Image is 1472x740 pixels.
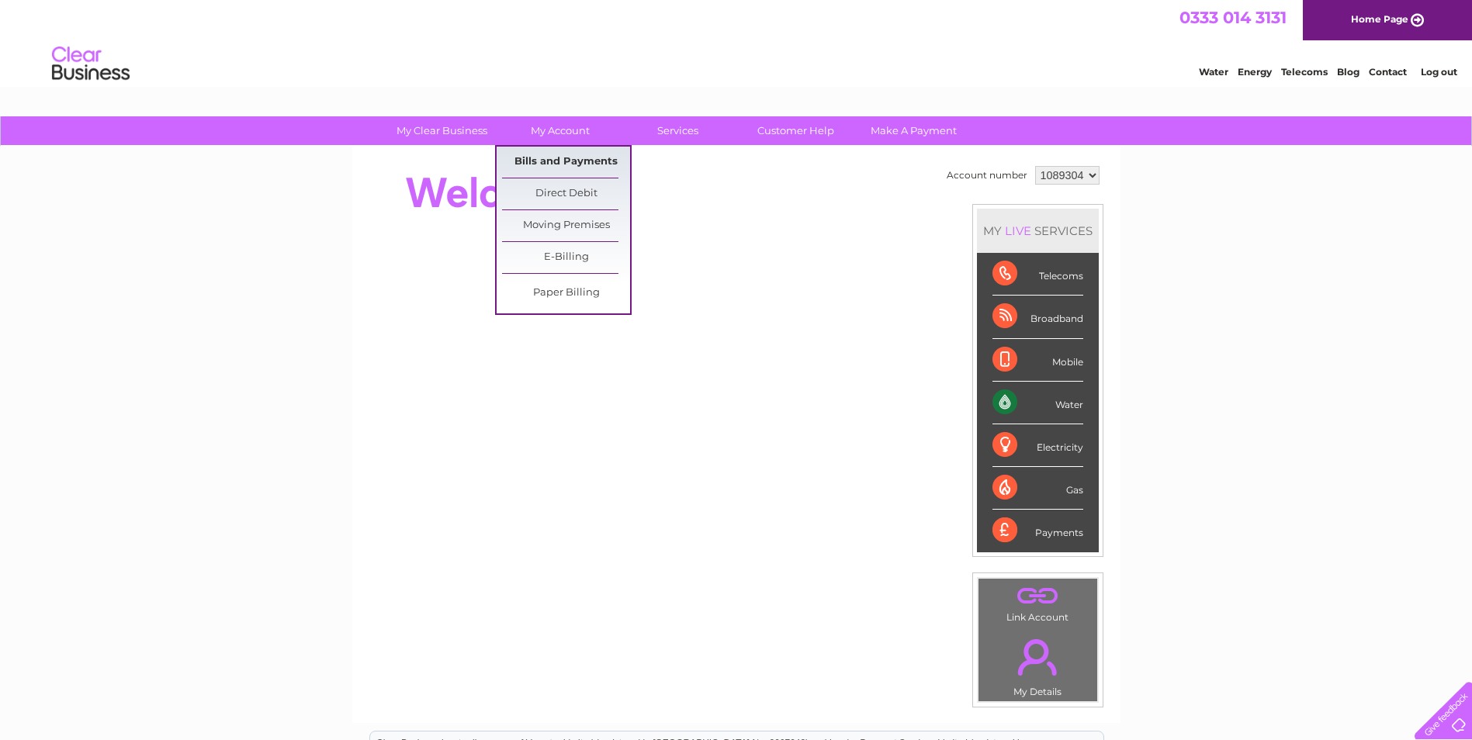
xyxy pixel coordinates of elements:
[502,147,630,178] a: Bills and Payments
[1179,8,1287,27] a: 0333 014 3131
[850,116,978,145] a: Make A Payment
[378,116,506,145] a: My Clear Business
[982,630,1093,684] a: .
[502,178,630,209] a: Direct Debit
[502,278,630,309] a: Paper Billing
[732,116,860,145] a: Customer Help
[496,116,624,145] a: My Account
[992,467,1083,510] div: Gas
[992,253,1083,296] div: Telecoms
[1199,66,1228,78] a: Water
[370,9,1103,75] div: Clear Business is a trading name of Verastar Limited (registered in [GEOGRAPHIC_DATA] No. 3667643...
[977,209,1099,253] div: MY SERVICES
[502,210,630,241] a: Moving Premises
[614,116,742,145] a: Services
[978,626,1098,702] td: My Details
[992,296,1083,338] div: Broadband
[1238,66,1272,78] a: Energy
[1002,223,1034,238] div: LIVE
[1369,66,1407,78] a: Contact
[502,242,630,273] a: E-Billing
[982,583,1093,610] a: .
[978,578,1098,627] td: Link Account
[1281,66,1328,78] a: Telecoms
[992,339,1083,382] div: Mobile
[992,510,1083,552] div: Payments
[943,162,1031,188] td: Account number
[1337,66,1359,78] a: Blog
[992,382,1083,424] div: Water
[1421,66,1457,78] a: Log out
[992,424,1083,467] div: Electricity
[51,40,130,88] img: logo.png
